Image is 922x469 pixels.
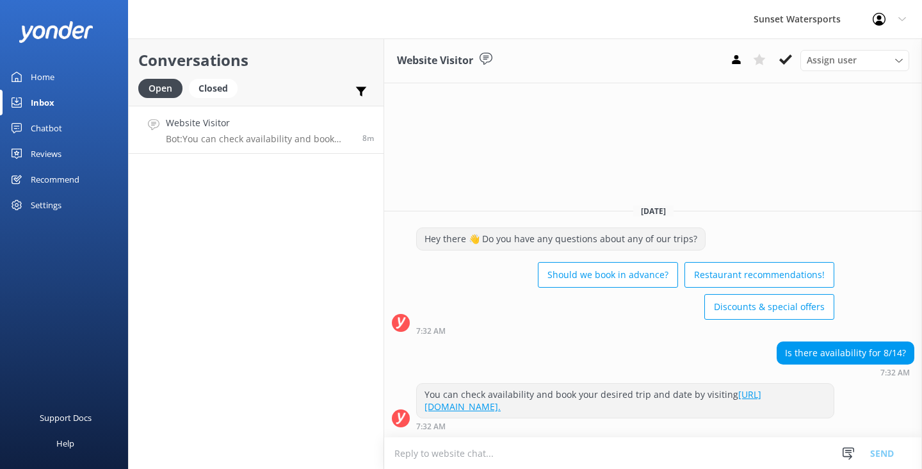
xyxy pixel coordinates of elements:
strong: 7:32 AM [880,369,910,377]
div: You can check availability and book your desired trip and date by visiting [417,384,834,418]
div: Assign User [800,50,909,70]
div: 07:32pm 13-Aug-2025 (UTC -05:00) America/Cancun [777,368,914,377]
div: Closed [189,79,238,98]
button: Restaurant recommendations! [684,262,834,288]
div: Home [31,64,54,90]
a: Open [138,81,189,95]
span: Assign user [807,53,857,67]
div: Help [56,431,74,456]
p: Bot: You can check availability and book your desired trip and date by visiting [URL][DOMAIN_NAME]. [166,133,353,145]
div: Chatbot [31,115,62,141]
div: Hey there 👋 Do you have any questions about any of our trips? [417,228,705,250]
a: Closed [189,81,244,95]
a: Website VisitorBot:You can check availability and book your desired trip and date by visiting [UR... [129,106,384,154]
div: Inbox [31,90,54,115]
div: Reviews [31,141,61,167]
img: yonder-white-logo.png [19,21,93,42]
div: 07:32pm 13-Aug-2025 (UTC -05:00) America/Cancun [416,326,834,335]
strong: 7:32 AM [416,423,446,431]
span: 07:32pm 13-Aug-2025 (UTC -05:00) America/Cancun [362,133,374,144]
div: Recommend [31,167,79,192]
div: Is there availability for 8/14? [777,342,914,364]
div: Open [138,79,182,98]
div: 07:32pm 13-Aug-2025 (UTC -05:00) America/Cancun [416,422,834,431]
button: Discounts & special offers [704,294,834,320]
a: [URL][DOMAIN_NAME]. [425,388,761,413]
h3: Website Visitor [397,53,473,69]
div: Support Docs [40,405,92,431]
strong: 7:32 AM [416,327,446,335]
h4: Website Visitor [166,116,353,130]
h2: Conversations [138,48,374,72]
div: Settings [31,192,61,218]
span: [DATE] [633,206,674,217]
button: Should we book in advance? [538,262,678,288]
